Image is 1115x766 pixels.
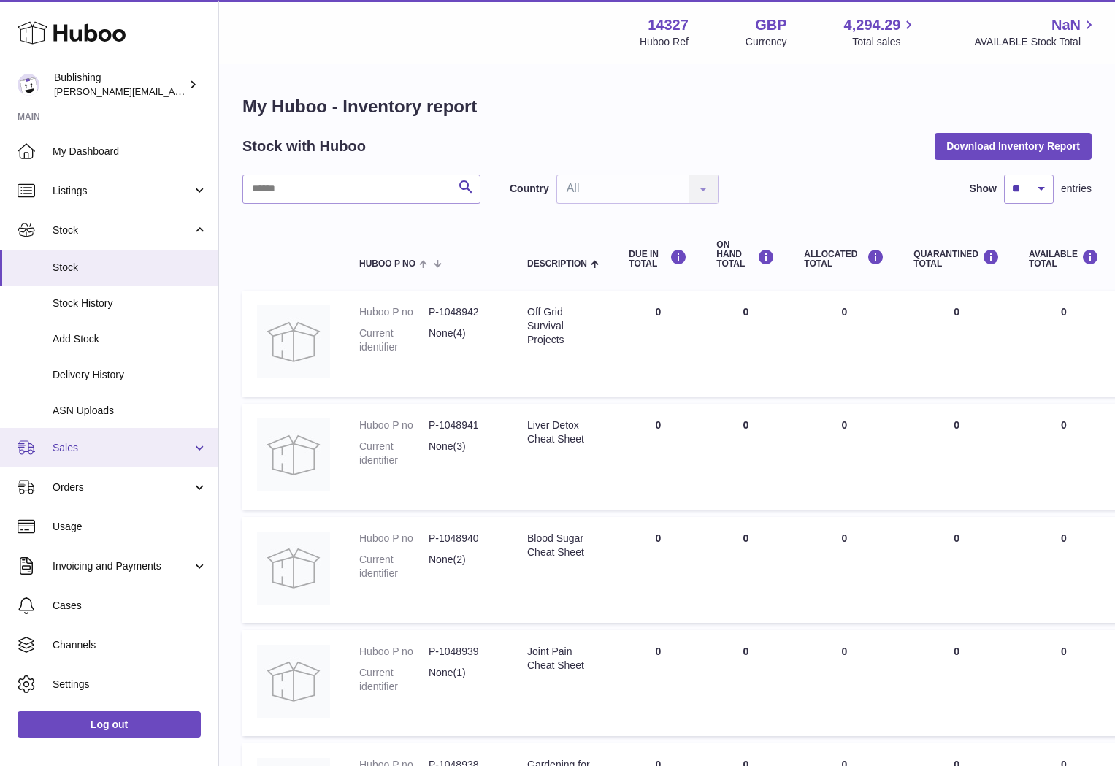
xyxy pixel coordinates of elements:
[1051,15,1081,35] span: NaN
[242,95,1092,118] h1: My Huboo - Inventory report
[746,35,787,49] div: Currency
[53,599,207,613] span: Cases
[970,182,997,196] label: Show
[53,296,207,310] span: Stock History
[359,418,429,432] dt: Huboo P no
[257,645,330,718] img: product image
[789,517,899,623] td: 0
[54,85,293,97] span: [PERSON_NAME][EMAIL_ADDRESS][DOMAIN_NAME]
[804,249,884,269] div: ALLOCATED Total
[53,261,207,275] span: Stock
[1014,517,1114,623] td: 0
[359,326,429,354] dt: Current identifier
[954,532,959,544] span: 0
[702,404,789,510] td: 0
[257,305,330,378] img: product image
[1014,291,1114,397] td: 0
[716,240,775,269] div: ON HAND Total
[359,440,429,467] dt: Current identifier
[53,184,192,198] span: Listings
[242,137,366,156] h2: Stock with Huboo
[614,404,702,510] td: 0
[789,404,899,510] td: 0
[974,15,1097,49] a: NaN AVAILABLE Stock Total
[53,441,192,455] span: Sales
[789,291,899,397] td: 0
[1029,249,1099,269] div: AVAILABLE Total
[53,520,207,534] span: Usage
[614,291,702,397] td: 0
[429,532,498,545] dd: P-1048940
[429,553,498,581] dd: None(2)
[954,306,959,318] span: 0
[844,15,901,35] span: 4,294.29
[789,630,899,736] td: 0
[614,630,702,736] td: 0
[527,418,599,446] div: Liver Detox Cheat Sheet
[640,35,689,49] div: Huboo Ref
[702,291,789,397] td: 0
[53,368,207,382] span: Delivery History
[429,440,498,467] dd: None(3)
[954,646,959,657] span: 0
[755,15,786,35] strong: GBP
[702,630,789,736] td: 0
[935,133,1092,159] button: Download Inventory Report
[648,15,689,35] strong: 14327
[527,532,599,559] div: Blood Sugar Cheat Sheet
[429,326,498,354] dd: None(4)
[527,259,587,269] span: Description
[53,678,207,692] span: Settings
[53,145,207,158] span: My Dashboard
[429,305,498,319] dd: P-1048942
[53,332,207,346] span: Add Stock
[629,249,687,269] div: DUE IN TOTAL
[18,711,201,738] a: Log out
[614,517,702,623] td: 0
[54,71,185,99] div: Bublishing
[527,305,599,347] div: Off Grid Survival Projects
[53,480,192,494] span: Orders
[1061,182,1092,196] span: entries
[53,638,207,652] span: Channels
[257,418,330,491] img: product image
[429,418,498,432] dd: P-1048941
[359,553,429,581] dt: Current identifier
[527,645,599,673] div: Joint Pain Cheat Sheet
[1014,404,1114,510] td: 0
[702,517,789,623] td: 0
[359,305,429,319] dt: Huboo P no
[510,182,549,196] label: Country
[974,35,1097,49] span: AVAILABLE Stock Total
[359,645,429,659] dt: Huboo P no
[18,74,39,96] img: hamza@bublishing.com
[1014,630,1114,736] td: 0
[913,249,1000,269] div: QUARANTINED Total
[429,666,498,694] dd: None(1)
[53,404,207,418] span: ASN Uploads
[359,259,415,269] span: Huboo P no
[53,559,192,573] span: Invoicing and Payments
[429,645,498,659] dd: P-1048939
[359,532,429,545] dt: Huboo P no
[257,532,330,605] img: product image
[844,15,918,49] a: 4,294.29 Total sales
[954,419,959,431] span: 0
[53,223,192,237] span: Stock
[852,35,917,49] span: Total sales
[359,666,429,694] dt: Current identifier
